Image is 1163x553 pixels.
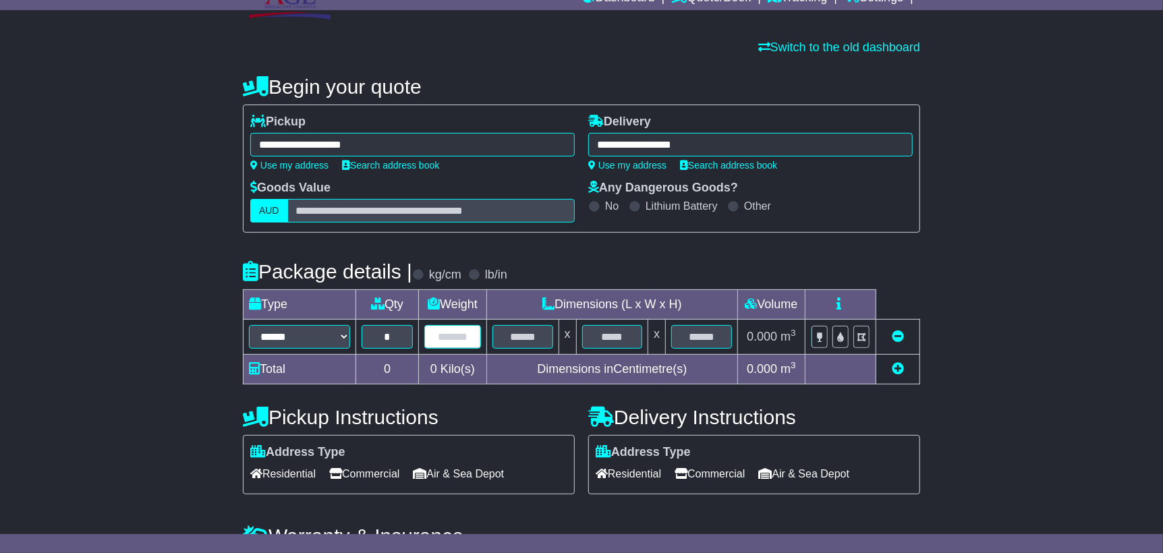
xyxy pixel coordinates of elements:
a: Remove this item [892,330,904,343]
h4: Package details | [243,260,412,283]
td: x [559,320,576,355]
td: Weight [419,290,487,320]
span: Residential [250,463,316,484]
span: Commercial [329,463,399,484]
h4: Pickup Instructions [243,406,575,428]
span: Commercial [675,463,745,484]
span: m [781,362,796,376]
span: 0.000 [747,330,777,343]
td: Dimensions (L x W x H) [486,290,737,320]
a: Search address book [342,160,439,171]
label: lb/in [485,268,507,283]
a: Use my address [250,160,329,171]
label: Other [744,200,771,212]
td: Total [244,355,356,384]
td: 0 [356,355,419,384]
span: 0 [430,362,437,376]
label: Any Dangerous Goods? [588,181,738,196]
td: Qty [356,290,419,320]
label: AUD [250,199,288,223]
td: x [648,320,666,355]
sup: 3 [791,360,796,370]
span: Residential [596,463,661,484]
label: Lithium Battery [646,200,718,212]
sup: 3 [791,328,796,338]
a: Switch to the old dashboard [758,40,920,54]
span: m [781,330,796,343]
td: Kilo(s) [419,355,487,384]
td: Dimensions in Centimetre(s) [486,355,737,384]
span: Air & Sea Depot [414,463,505,484]
h4: Delivery Instructions [588,406,920,428]
a: Search address book [680,160,777,171]
span: Air & Sea Depot [759,463,850,484]
label: Delivery [588,115,651,129]
label: kg/cm [429,268,461,283]
h4: Begin your quote [243,76,920,98]
h4: Warranty & Insurance [243,525,920,547]
label: Goods Value [250,181,331,196]
span: 0.000 [747,362,777,376]
label: No [605,200,619,212]
label: Pickup [250,115,306,129]
td: Type [244,290,356,320]
td: Volume [737,290,805,320]
label: Address Type [250,445,345,460]
a: Add new item [892,362,904,376]
a: Use my address [588,160,666,171]
label: Address Type [596,445,691,460]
